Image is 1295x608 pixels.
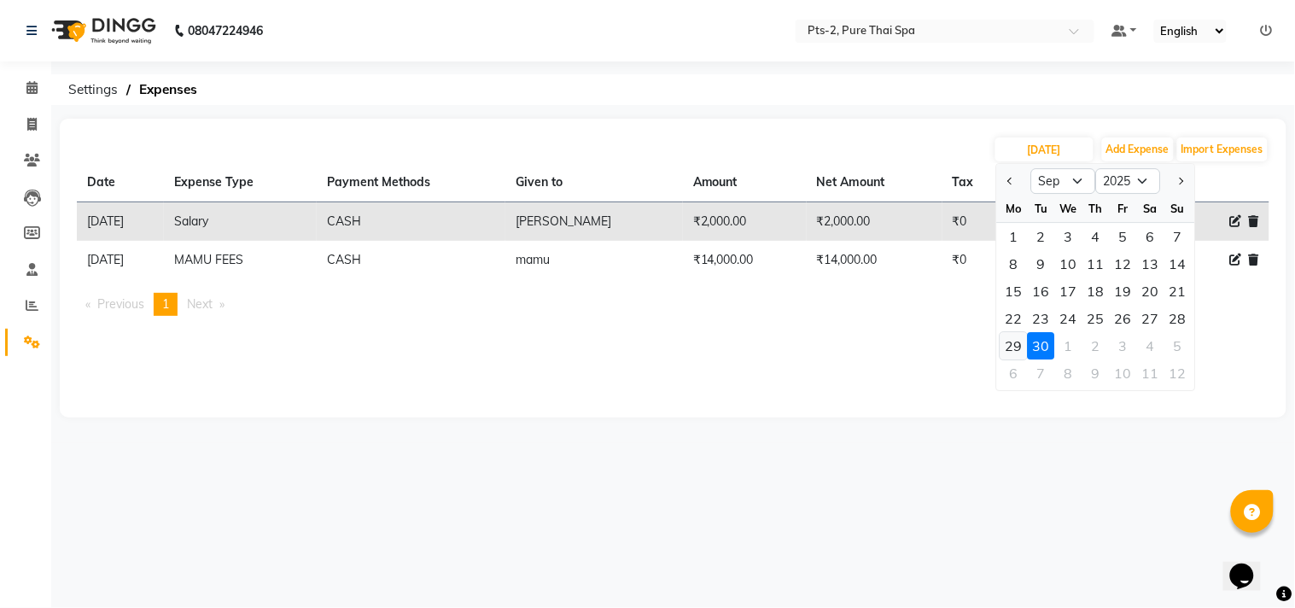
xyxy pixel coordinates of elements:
[1004,167,1018,195] button: Previous month
[807,202,942,242] td: ₹2,000.00
[1082,250,1110,278] div: 11
[1055,195,1082,222] div: We
[77,202,164,242] td: [DATE]
[1137,360,1164,387] div: Saturday, October 11, 2025
[1028,195,1055,222] div: Tu
[1028,223,1055,250] div: 2
[807,163,942,202] th: Net Amount
[1055,360,1082,387] div: 8
[1000,223,1028,250] div: 1
[1028,278,1055,305] div: Tuesday, September 16, 2025
[683,241,807,279] td: ₹14,000.00
[1137,223,1164,250] div: Saturday, September 6, 2025
[1137,332,1164,360] div: 4
[60,74,126,105] span: Settings
[1082,360,1110,387] div: 9
[1164,223,1192,250] div: Sunday, September 7, 2025
[1164,360,1192,387] div: Sunday, October 12, 2025
[1110,195,1137,222] div: Fr
[1096,168,1161,194] select: Select year
[77,241,164,279] td: [DATE]
[1055,223,1082,250] div: Wednesday, September 3, 2025
[1000,305,1028,332] div: 22
[807,241,942,279] td: ₹14,000.00
[187,296,213,312] span: Next
[1164,305,1192,332] div: 28
[1137,223,1164,250] div: 6
[1223,540,1278,591] iframe: chat widget
[1028,250,1055,278] div: Tuesday, September 9, 2025
[1177,137,1268,161] button: Import Expenses
[1137,305,1164,332] div: Saturday, September 27, 2025
[1164,250,1192,278] div: Sunday, September 14, 2025
[505,241,683,279] td: mamu
[1082,332,1110,360] div: 2
[1137,250,1164,278] div: Saturday, September 13, 2025
[1164,223,1192,250] div: 7
[317,163,505,202] th: Payment Methods
[942,202,1006,242] td: ₹0
[1055,250,1082,278] div: 10
[1082,278,1110,305] div: 18
[97,296,144,312] span: Previous
[1110,250,1137,278] div: 12
[1000,195,1028,222] div: Mo
[1082,360,1110,387] div: Thursday, October 9, 2025
[1137,278,1164,305] div: Saturday, September 20, 2025
[1028,360,1055,387] div: 7
[942,163,1006,202] th: Tax
[162,296,169,312] span: 1
[1110,250,1137,278] div: Friday, September 12, 2025
[942,241,1006,279] td: ₹0
[1000,305,1028,332] div: Monday, September 22, 2025
[683,202,807,242] td: ₹2,000.00
[1000,278,1028,305] div: Monday, September 15, 2025
[1164,332,1192,360] div: Sunday, October 5, 2025
[1082,278,1110,305] div: Thursday, September 18, 2025
[1028,305,1055,332] div: Tuesday, September 23, 2025
[1082,223,1110,250] div: Thursday, September 4, 2025
[1110,223,1137,250] div: Friday, September 5, 2025
[1000,250,1028,278] div: 8
[1028,360,1055,387] div: Tuesday, October 7, 2025
[1055,332,1082,360] div: 1
[1164,360,1192,387] div: 12
[77,293,1269,316] nav: Pagination
[505,163,683,202] th: Given to
[1082,305,1110,332] div: 25
[1164,305,1192,332] div: Sunday, September 28, 2025
[1028,332,1055,360] div: 30
[1102,137,1174,161] button: Add Expense
[1137,332,1164,360] div: Saturday, October 4, 2025
[1164,195,1192,222] div: Su
[1000,332,1028,360] div: 29
[1055,305,1082,332] div: 24
[1173,167,1187,195] button: Next month
[1028,332,1055,360] div: Tuesday, September 30, 2025
[1082,332,1110,360] div: Thursday, October 2, 2025
[44,7,160,55] img: logo
[1110,223,1137,250] div: 5
[1055,305,1082,332] div: Wednesday, September 24, 2025
[505,202,683,242] td: [PERSON_NAME]
[1082,223,1110,250] div: 4
[995,137,1094,161] input: PLACEHOLDER.DATE
[1110,278,1137,305] div: 19
[1137,360,1164,387] div: 11
[164,202,317,242] td: Salary
[1000,360,1028,387] div: 6
[1082,305,1110,332] div: Thursday, September 25, 2025
[131,74,206,105] span: Expenses
[1055,278,1082,305] div: 17
[1137,305,1164,332] div: 27
[77,163,164,202] th: Date
[1164,278,1192,305] div: Sunday, September 21, 2025
[1164,250,1192,278] div: 14
[317,241,505,279] td: CASH
[317,202,505,242] td: CASH
[1055,250,1082,278] div: Wednesday, September 10, 2025
[1110,332,1137,360] div: 3
[1110,305,1137,332] div: Friday, September 26, 2025
[1110,278,1137,305] div: Friday, September 19, 2025
[1031,168,1096,194] select: Select month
